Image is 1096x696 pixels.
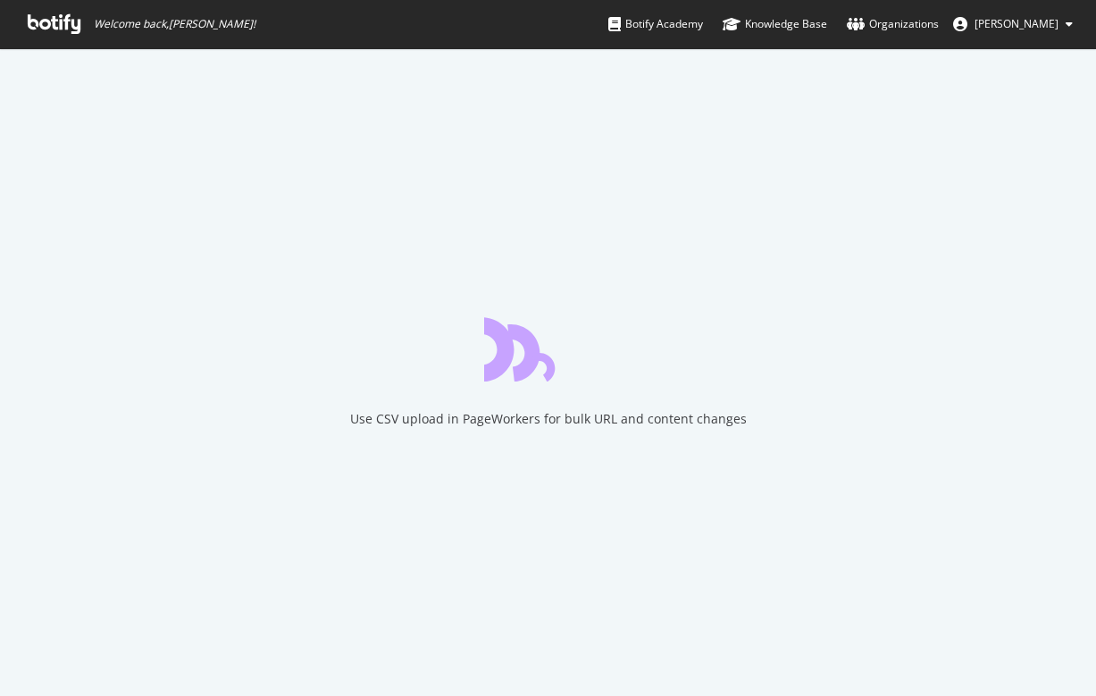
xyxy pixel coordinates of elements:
[723,15,827,33] div: Knowledge Base
[484,317,613,382] div: animation
[847,15,939,33] div: Organizations
[350,410,747,428] div: Use CSV upload in PageWorkers for bulk URL and content changes
[608,15,703,33] div: Botify Academy
[939,10,1087,38] button: [PERSON_NAME]
[975,16,1058,31] span: Norma Moras
[94,17,255,31] span: Welcome back, [PERSON_NAME] !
